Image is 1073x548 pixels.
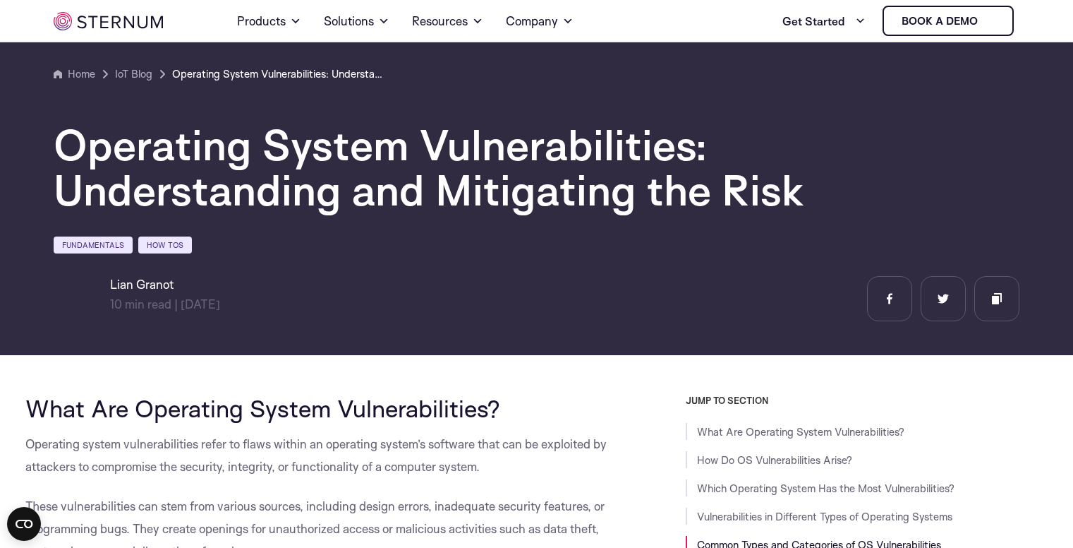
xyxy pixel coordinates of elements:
a: How Tos [138,237,192,254]
img: Lian Granot [54,276,99,321]
a: Vulnerabilities in Different Types of Operating Systems [697,510,952,523]
a: Products [237,1,301,41]
span: What Are Operating System Vulnerabilities? [25,393,500,423]
h1: Operating System Vulnerabilities: Understanding and Mitigating the Risk [54,122,900,213]
h6: Lian Granot [110,276,220,293]
a: Resources [412,1,483,41]
img: sternum iot [54,12,163,30]
a: Get Started [782,7,866,35]
span: Operating system vulnerabilities refer to flaws within an operating system’s software that can be... [25,436,607,474]
a: What Are Operating System Vulnerabilities? [697,425,904,439]
span: 10 [110,297,122,311]
a: Operating System Vulnerabilities: Understanding and Mitigating the Risk [172,66,384,83]
a: Company [506,1,574,41]
span: [DATE] [181,297,220,311]
a: How Do OS Vulnerabilities Arise? [697,453,852,467]
a: Solutions [324,1,389,41]
span: min read | [110,297,178,311]
button: Open CMP widget [7,507,41,541]
a: Home [54,66,95,83]
h3: JUMP TO SECTION [686,395,1048,406]
a: Which Operating System Has the Most Vulnerabilities? [697,482,954,495]
a: Book a demo [883,6,1014,36]
img: sternum iot [983,16,995,27]
a: Fundamentals [54,237,133,254]
a: IoT Blog [115,66,152,83]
